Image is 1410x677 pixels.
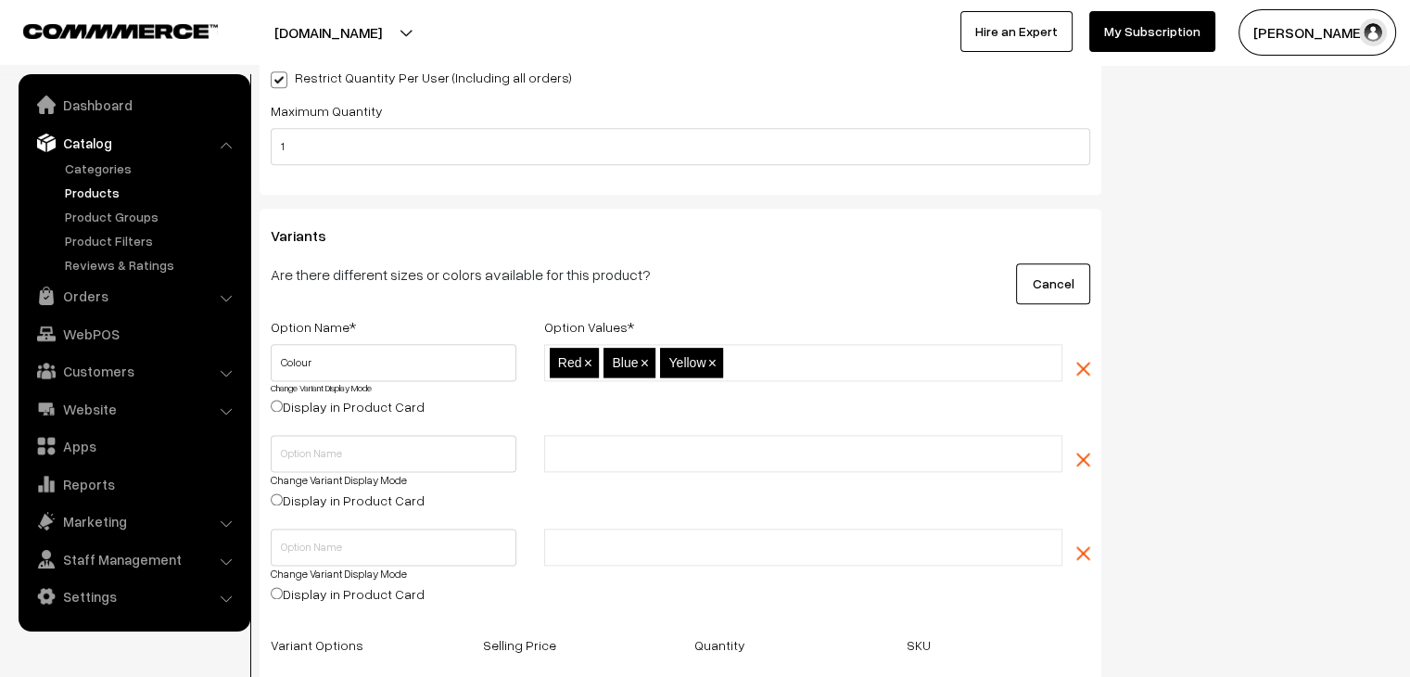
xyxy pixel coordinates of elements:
[23,354,244,388] a: Customers
[23,88,244,121] a: Dashboard
[60,231,244,250] a: Product Filters
[1076,546,1090,560] img: close
[271,529,516,566] input: Option Name
[271,263,807,286] p: Are there different sizes or colors available for this product?
[668,355,705,370] span: Yellow
[271,226,349,245] span: Variants
[907,635,931,655] label: SKU
[60,255,244,275] a: Reviews & Ratings
[60,207,244,226] a: Product Groups
[960,11,1073,52] a: Hire an Expert
[23,467,244,501] a: Reports
[271,435,516,472] input: Option Name
[544,317,634,337] label: Option Values
[1089,11,1215,52] a: My Subscription
[584,355,592,371] span: ×
[271,493,283,505] input: Display in Product Card
[23,505,244,538] a: Marketing
[271,344,516,381] input: Option Name
[210,9,447,56] button: [DOMAIN_NAME]
[1076,362,1090,376] img: close
[271,473,407,487] a: Change Variant Display Mode
[60,159,244,178] a: Categories
[23,317,244,351] a: WebPOS
[271,567,407,581] a: Change Variant Display Mode
[271,584,425,604] label: Display in Product Card
[1076,453,1090,466] img: close
[23,543,244,576] a: Staff Management
[23,19,185,41] a: COMMMERCE
[271,101,383,121] label: Maximum Quantity
[483,635,556,655] label: Selling Price
[271,635,363,655] label: Variant Options
[271,397,425,416] label: Display in Product Card
[612,355,638,370] span: Blue
[1359,19,1387,46] img: user
[1239,9,1396,56] button: [PERSON_NAME]
[271,382,372,393] a: Change Variant Display Mode
[23,24,218,38] img: COMMMERCE
[23,126,244,160] a: Catalog
[1016,263,1090,304] button: Cancel
[23,279,244,313] a: Orders
[23,392,244,426] a: Website
[23,429,244,463] a: Apps
[271,68,572,87] label: Restrict Quantity Per User (Including all orders)
[60,183,244,202] a: Products
[708,355,717,371] span: ×
[641,355,649,371] span: ×
[271,587,283,599] input: Display in Product Card
[271,128,1090,165] input: Maximum Quantity
[271,491,425,510] label: Display in Product Card
[271,317,356,337] label: Option Name
[558,355,582,370] span: Red
[694,635,745,655] label: Quantity
[23,580,244,613] a: Settings
[271,400,283,412] input: Display in Product Card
